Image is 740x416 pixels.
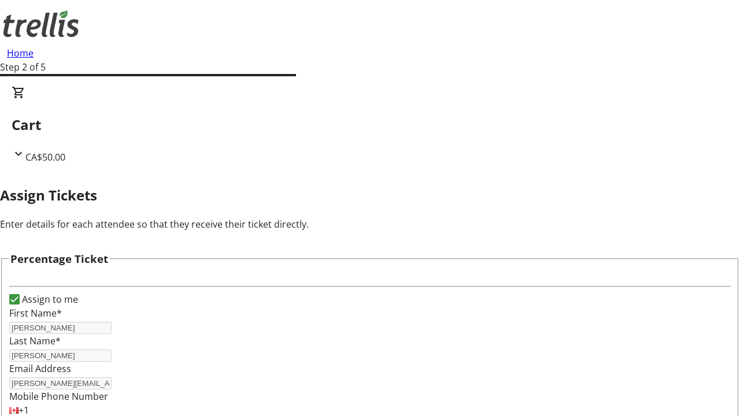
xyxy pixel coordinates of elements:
[25,151,65,164] span: CA$50.00
[12,86,728,164] div: CartCA$50.00
[9,307,62,320] label: First Name*
[12,114,728,135] h2: Cart
[10,251,108,267] h3: Percentage Ticket
[9,362,71,375] label: Email Address
[9,335,61,347] label: Last Name*
[20,292,78,306] label: Assign to me
[9,390,108,403] label: Mobile Phone Number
